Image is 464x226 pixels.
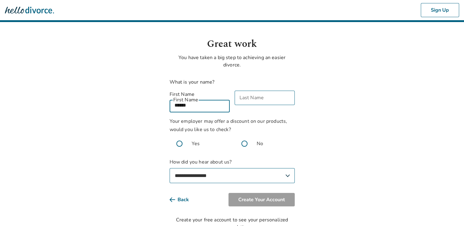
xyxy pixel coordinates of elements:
[170,158,295,183] label: How did you hear about us?
[257,140,263,147] span: No
[192,140,200,147] span: Yes
[170,54,295,69] p: You have taken a big step to achieving an easier divorce.
[5,4,54,16] img: Hello Divorce Logo
[170,79,215,85] label: What is your name?
[421,3,459,17] button: Sign Up
[170,37,295,51] h1: Great work
[170,193,199,206] button: Back
[170,118,287,133] span: Your employer may offer a discount on our products, would you like us to check?
[433,197,464,226] iframe: Chat Widget
[170,168,295,183] select: How did you hear about us?
[228,193,295,206] button: Create Your Account
[170,91,230,98] label: First Name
